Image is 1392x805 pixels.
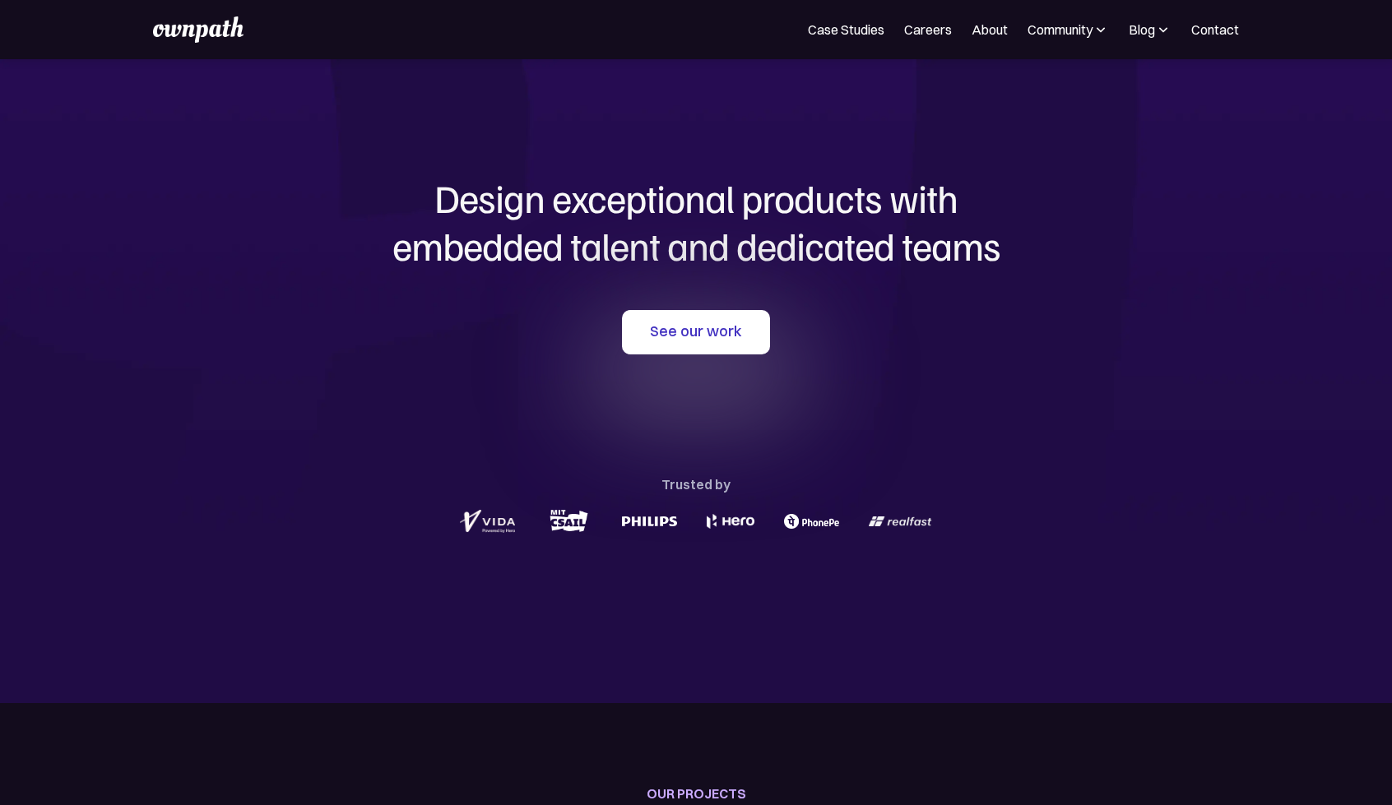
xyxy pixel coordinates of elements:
[301,174,1091,269] h1: Design exceptional products with embedded talent and dedicated teams
[972,20,1008,39] a: About
[647,782,746,805] div: OUR PROJECTS
[622,310,770,354] a: See our work
[661,473,731,496] div: Trusted by
[904,20,952,39] a: Careers
[1191,20,1239,39] a: Contact
[1129,20,1155,39] div: Blog
[1028,20,1093,39] div: Community
[808,20,884,39] a: Case Studies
